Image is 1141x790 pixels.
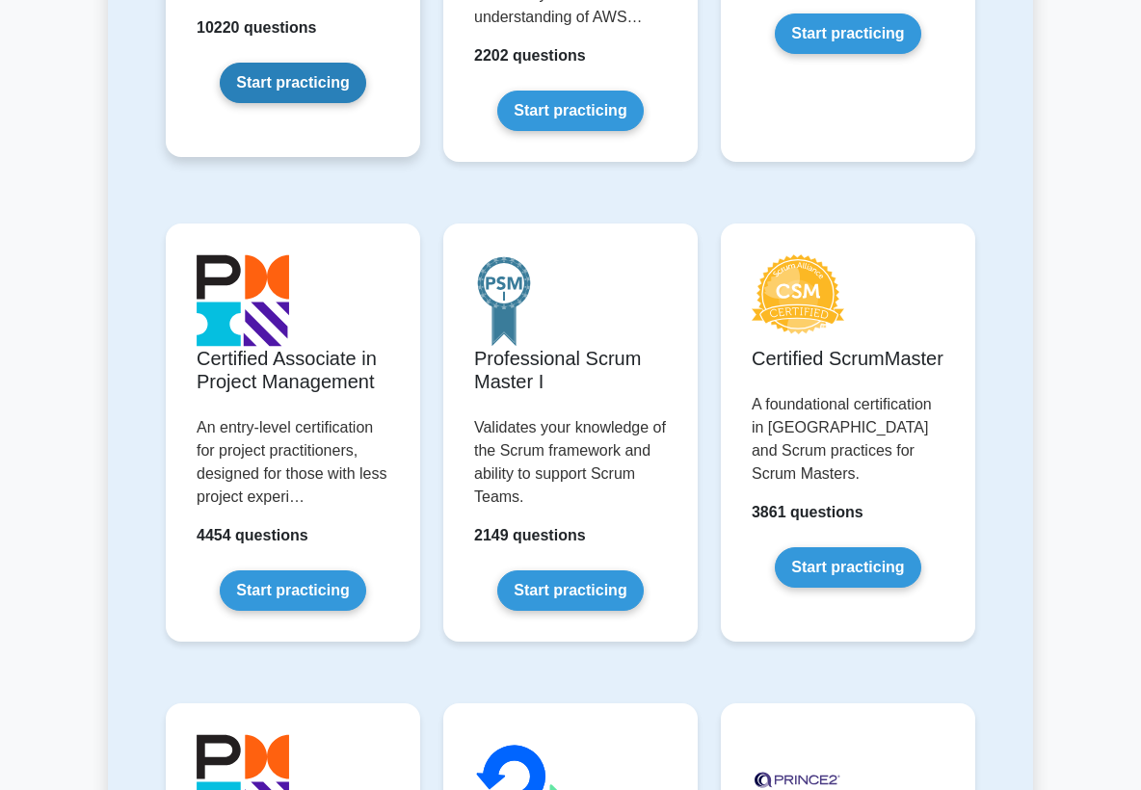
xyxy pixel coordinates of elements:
a: Start practicing [497,570,643,611]
a: Start practicing [220,570,365,611]
a: Start practicing [775,547,920,588]
a: Start practicing [497,91,643,131]
a: Start practicing [775,13,920,54]
a: Start practicing [220,63,365,103]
